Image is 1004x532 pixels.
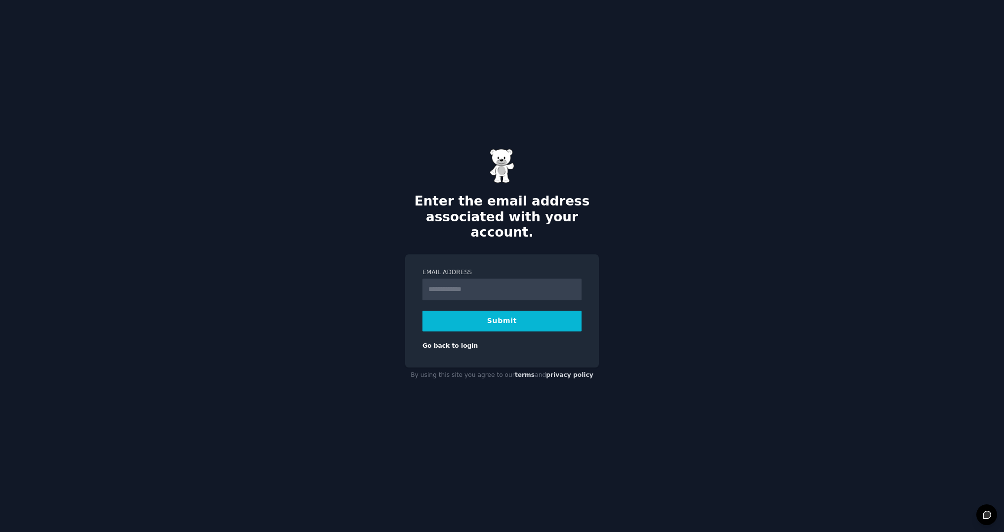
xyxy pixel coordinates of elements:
a: Go back to login [422,342,478,349]
button: Submit [422,311,582,331]
h2: Enter the email address associated with your account. [405,194,599,241]
img: Gummy Bear [490,149,514,183]
label: Email Address [422,268,582,277]
div: By using this site you agree to our and [405,368,599,383]
a: privacy policy [546,371,593,378]
a: terms [515,371,535,378]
